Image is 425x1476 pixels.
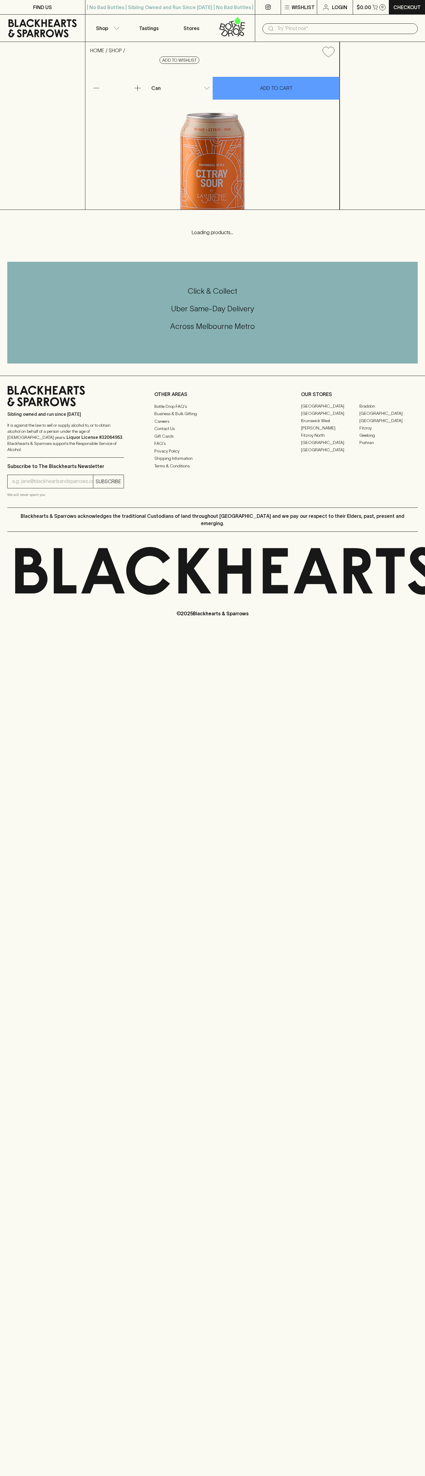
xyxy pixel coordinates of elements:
[359,403,418,410] a: Braddon
[93,475,124,488] button: SUBSCRIBE
[7,492,124,498] p: We will never spam you
[96,478,121,485] p: SUBSCRIBE
[359,410,418,417] a: [GEOGRAPHIC_DATA]
[154,403,271,410] a: Bottle Drop FAQ's
[301,417,359,425] a: Brunswick West
[301,410,359,417] a: [GEOGRAPHIC_DATA]
[12,477,93,486] input: e.g. jane@blackheartsandsparrows.com.au
[357,4,371,11] p: $0.00
[301,391,418,398] p: OUR STORES
[7,463,124,470] p: Subscribe to The Blackhearts Newsletter
[85,15,128,42] button: Shop
[109,48,122,53] a: SHOP
[393,4,421,11] p: Checkout
[359,439,418,446] a: Prahran
[154,425,271,432] a: Contact Us
[154,391,271,398] p: OTHER AREAS
[33,4,52,11] p: FIND US
[154,432,271,440] a: Gift Cards
[7,262,418,364] div: Call to action block
[6,229,419,236] p: Loading products...
[154,455,271,462] a: Shipping Information
[7,321,418,331] h5: Across Melbourne Metro
[7,286,418,296] h5: Click & Collect
[332,4,347,11] p: Login
[301,439,359,446] a: [GEOGRAPHIC_DATA]
[213,77,340,100] button: ADD TO CART
[154,440,271,447] a: FAQ's
[381,5,384,9] p: 0
[260,84,293,92] p: ADD TO CART
[96,25,108,32] p: Shop
[277,24,413,33] input: Try "Pinot noir"
[85,62,339,210] img: 39062.png
[151,84,161,92] p: Can
[301,446,359,454] a: [GEOGRAPHIC_DATA]
[7,304,418,314] h5: Uber Same-Day Delivery
[139,25,159,32] p: Tastings
[359,432,418,439] a: Geelong
[301,432,359,439] a: Fitzroy North
[154,447,271,455] a: Privacy Policy
[320,44,337,60] button: Add to wishlist
[359,425,418,432] a: Fitzroy
[154,462,271,470] a: Terms & Conditions
[90,48,104,53] a: HOME
[128,15,170,42] a: Tastings
[154,418,271,425] a: Careers
[149,82,212,94] div: Can
[7,411,124,417] p: Sibling owned and run since [DATE]
[292,4,315,11] p: Wishlist
[154,410,271,418] a: Business & Bulk Gifting
[183,25,199,32] p: Stores
[159,56,199,64] button: Add to wishlist
[359,417,418,425] a: [GEOGRAPHIC_DATA]
[7,422,124,453] p: It is against the law to sell or supply alcohol to, or to obtain alcohol on behalf of a person un...
[67,435,122,440] strong: Liquor License #32064953
[12,512,413,527] p: Blackhearts & Sparrows acknowledges the traditional Custodians of land throughout [GEOGRAPHIC_DAT...
[301,403,359,410] a: [GEOGRAPHIC_DATA]
[301,425,359,432] a: [PERSON_NAME]
[170,15,213,42] a: Stores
